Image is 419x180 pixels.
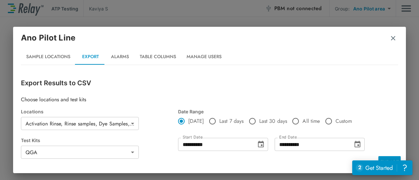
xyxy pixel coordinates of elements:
[178,109,367,114] div: Date Range
[21,32,75,44] p: Ano Pilot Line
[390,35,396,41] img: Remove
[378,156,401,168] button: EXPORT
[21,138,178,143] div: Test Kits
[181,49,227,65] button: Manage Users
[21,117,139,130] div: Activation Rinse, Rinse samples, Dye Samples, DM Water
[302,117,320,125] span: All time
[219,117,244,125] span: Last 7 days
[354,156,377,168] button: CANCEL
[336,117,352,125] span: Custom
[21,109,178,114] div: Locations
[21,146,139,159] div: QGA
[135,49,181,65] button: Table Columns
[76,49,105,65] button: Export
[21,96,398,104] p: Choose locations and test kits
[105,49,135,65] button: Alarms
[183,135,202,139] label: Start Date
[351,138,364,151] button: Choose date, selected date is Aug 25, 2025
[352,160,412,175] iframe: Resource center
[254,138,267,151] button: Choose date, selected date is Aug 25, 2025
[21,49,76,65] button: Sample Locations
[279,135,297,139] label: End Date
[21,78,398,88] p: Export Results to CSV
[188,117,204,125] span: [DATE]
[259,117,287,125] span: Last 30 days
